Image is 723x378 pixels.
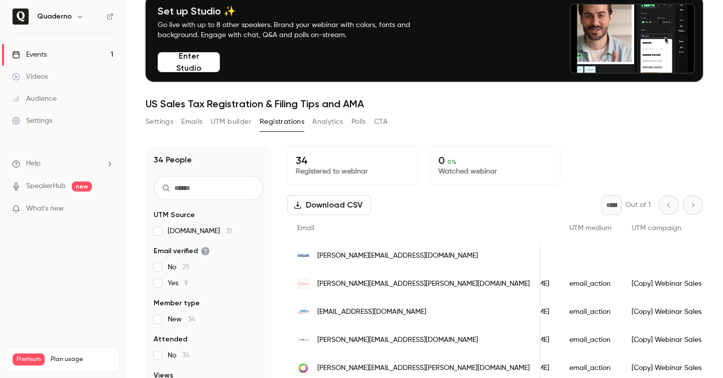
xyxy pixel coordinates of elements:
[438,154,552,166] p: 0
[559,326,622,354] div: email_action
[158,5,434,17] h4: Set up Studio ✨
[351,114,366,130] button: Polls
[51,355,113,363] span: Plan usage
[158,52,220,72] button: Enter Studio
[158,20,434,40] p: Go live with up to 8 other speakers. Brand your webinar with colors, fonts and background. Engage...
[26,204,64,214] span: What's new
[317,251,478,261] span: [PERSON_NAME][EMAIL_ADDRESS][DOMAIN_NAME]
[154,154,192,166] h1: 34 People
[12,94,57,104] div: Audience
[296,154,409,166] p: 34
[12,158,113,169] li: help-dropdown-opener
[317,335,478,345] span: [PERSON_NAME][EMAIL_ADDRESS][DOMAIN_NAME]
[182,264,190,271] span: 25
[297,334,309,346] img: jobleads.com
[154,210,195,220] span: UTM Source
[168,226,232,236] span: [DOMAIN_NAME]
[317,363,530,373] span: [PERSON_NAME][EMAIL_ADDRESS][PERSON_NAME][DOMAIN_NAME]
[12,72,48,82] div: Videos
[297,225,314,232] span: Email
[154,334,187,344] span: Attended
[297,362,309,374] img: kovai.co
[13,9,29,25] img: Quaderno
[297,278,309,289] img: colomas.com
[559,270,622,298] div: email_action
[154,246,210,256] span: Email verified
[168,350,190,360] span: No
[287,195,371,215] button: Download CSV
[296,166,409,176] p: Registered to webinar
[312,114,343,130] button: Analytics
[297,306,309,318] img: fsip.biz
[184,280,188,287] span: 9
[12,116,52,126] div: Settings
[559,298,622,326] div: email_action
[26,181,66,192] a: SpeakerHub
[168,314,195,324] span: New
[317,307,426,317] span: [EMAIL_ADDRESS][DOMAIN_NAME]
[632,225,681,232] span: UTM campaign
[182,352,190,359] span: 34
[37,12,72,22] h6: Quaderno
[626,200,651,210] p: Out of 1
[13,353,45,365] span: Premium
[12,50,47,60] div: Events
[447,158,456,165] span: 0 %
[569,225,612,232] span: UTM medium
[188,316,195,323] span: 34
[374,114,388,130] button: CTA
[168,262,190,272] span: No
[154,298,200,308] span: Member type
[168,278,188,288] span: Yes
[317,279,530,289] span: [PERSON_NAME][EMAIL_ADDRESS][PERSON_NAME][DOMAIN_NAME]
[438,166,552,176] p: Watched webinar
[181,114,202,130] button: Emails
[101,205,113,214] iframe: Noticeable Trigger
[146,98,703,110] h1: US Sales Tax Registration & Filing Tips and AMA
[226,228,232,235] span: 31
[72,181,92,192] span: new
[26,158,41,169] span: Help
[297,250,309,262] img: renypicot.es
[146,114,173,130] button: Settings
[260,114,304,130] button: Registrations
[211,114,252,130] button: UTM builder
